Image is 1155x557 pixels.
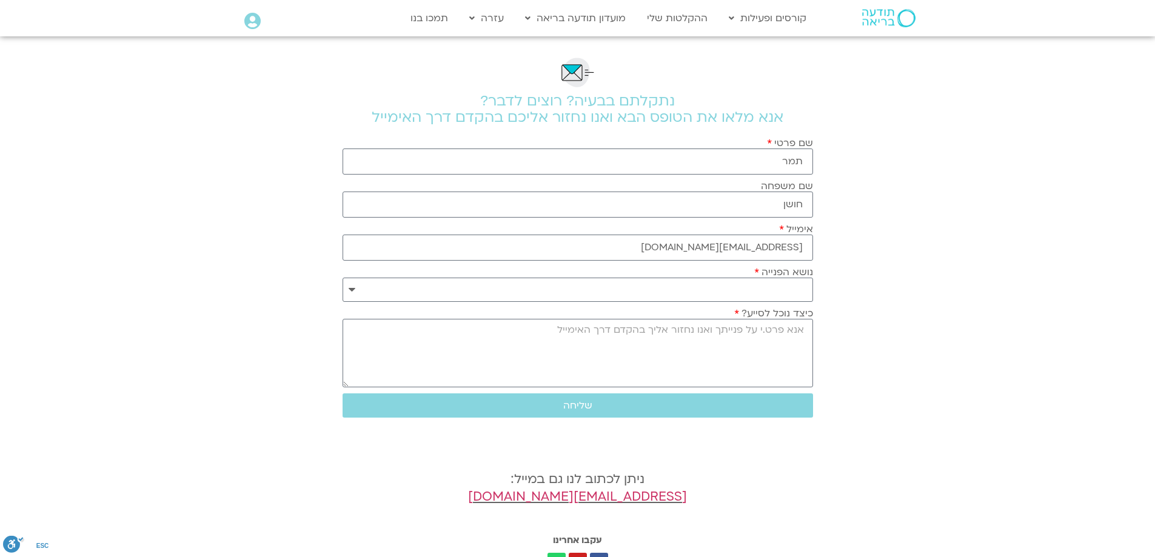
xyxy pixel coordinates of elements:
[734,308,813,319] label: כיצד נוכל לסייע?
[761,181,813,192] label: שם משפחה
[343,235,813,261] input: אימייל
[343,192,813,218] input: שם משפחה
[343,138,813,424] form: טופס חדש
[349,534,807,546] h3: עקבו אחרינו
[343,148,813,175] input: שם פרטי
[723,7,812,30] a: קורסים ופעילות
[343,471,813,506] h4: ניתן לכתוב לנו גם במייל:
[862,9,916,27] img: תודעה בריאה
[767,138,813,148] label: שם פרטי
[343,393,813,418] button: שליחה
[404,7,454,30] a: תמכו בנו
[519,7,632,30] a: מועדון תודעה בריאה
[468,488,687,505] a: [EMAIL_ADDRESS][DOMAIN_NAME]
[563,400,592,411] span: שליחה
[463,7,510,30] a: עזרה
[343,93,813,125] h2: נתקלתם בבעיה? רוצים לדבר? אנא מלאו את הטופס הבא ואנו נחזור אליכם בהקדם דרך האימייל
[754,267,813,278] label: נושא הפנייה
[641,7,714,30] a: ההקלטות שלי
[779,224,813,235] label: אימייל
